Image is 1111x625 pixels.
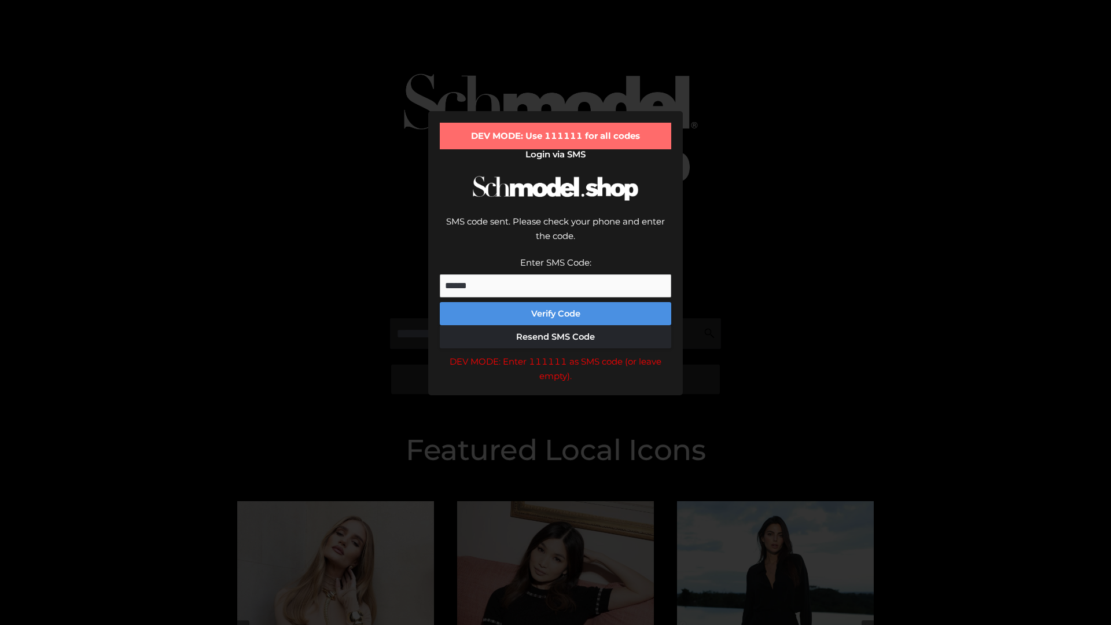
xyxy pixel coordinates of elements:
img: Schmodel Logo [469,166,642,211]
button: Resend SMS Code [440,325,671,348]
button: Verify Code [440,302,671,325]
div: SMS code sent. Please check your phone and enter the code. [440,214,671,255]
div: DEV MODE: Use 111111 for all codes [440,123,671,149]
h2: Login via SMS [440,149,671,160]
label: Enter SMS Code: [520,257,591,268]
div: DEV MODE: Enter 111111 as SMS code (or leave empty). [440,354,671,384]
